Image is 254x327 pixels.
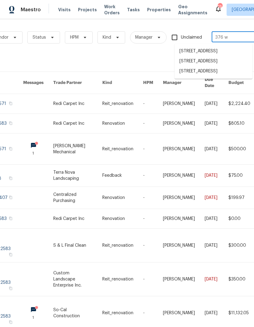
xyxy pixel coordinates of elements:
[48,229,97,263] td: S & L Final Clean
[175,46,252,56] li: [STREET_ADDRESS]
[97,229,138,263] td: Reit_renovation
[97,165,138,187] td: Feedback
[97,72,138,94] th: Kind
[8,319,13,325] button: Copy Address
[138,187,158,209] td: -
[8,120,13,126] button: Copy Address
[48,72,97,94] th: Trade Partner
[127,8,140,12] span: Tasks
[48,263,97,296] td: Custom Landscape Enterprise Inc.
[8,286,13,291] button: Copy Address
[138,72,158,94] th: HPM
[158,114,200,134] td: [PERSON_NAME]
[48,165,97,187] td: Terra Nova Landscaping
[97,263,138,296] td: Reit_renovation
[48,94,97,114] td: Redi Carpet Inc
[8,195,13,200] button: Copy Address
[138,134,158,165] td: -
[138,209,158,229] td: -
[147,7,171,13] span: Properties
[104,4,120,16] span: Work Orders
[135,34,153,40] span: Manager
[138,114,158,134] td: -
[158,94,200,114] td: [PERSON_NAME]
[158,209,200,229] td: [PERSON_NAME]
[97,187,138,209] td: Renovation
[8,101,13,106] button: Copy Address
[138,165,158,187] td: -
[70,34,79,40] span: HPM
[48,134,97,165] td: [PERSON_NAME] Mechanical
[158,72,200,94] th: Manager
[218,4,222,10] div: 25
[175,56,252,66] li: [STREET_ADDRESS]
[103,34,111,40] span: Kind
[158,263,200,296] td: [PERSON_NAME]
[158,134,200,165] td: [PERSON_NAME]
[178,4,207,16] span: Geo Assignments
[8,146,13,151] button: Copy Address
[78,7,97,13] span: Projects
[200,72,224,94] th: Due Date
[138,263,158,296] td: -
[58,7,71,13] span: Visits
[97,134,138,165] td: Reit_renovation
[8,176,13,181] button: Copy Address
[33,34,46,40] span: Status
[48,187,97,209] td: Centralized Purchasing
[48,209,97,229] td: Redi Carpet Inc
[158,229,200,263] td: [PERSON_NAME]
[97,209,138,229] td: Renovation
[158,165,200,187] td: [PERSON_NAME]
[8,216,13,221] button: Copy Address
[8,252,13,257] button: Copy Address
[21,7,41,13] span: Maestro
[97,94,138,114] td: Reit_renovation
[175,66,252,76] li: [STREET_ADDRESS]
[181,34,202,41] span: Unclaimed
[158,187,200,209] td: [PERSON_NAME]
[18,72,48,94] th: Messages
[97,114,138,134] td: Renovation
[138,229,158,263] td: -
[138,94,158,114] td: -
[48,114,97,134] td: Redi Carpet Inc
